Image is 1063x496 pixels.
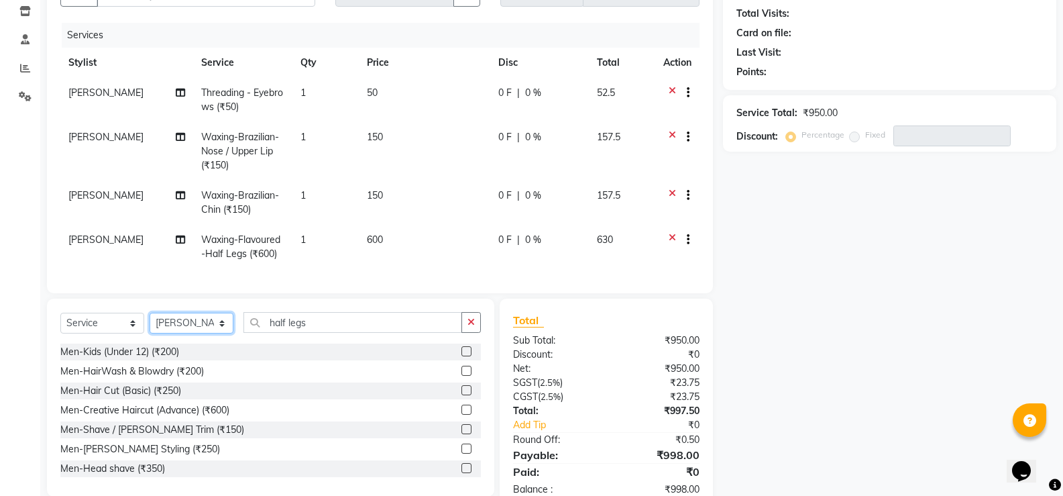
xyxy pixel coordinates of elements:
[865,129,885,141] label: Fixed
[513,313,544,328] span: Total
[606,404,710,418] div: ₹997.50
[62,23,710,48] div: Services
[597,189,620,201] span: 157.5
[525,86,541,100] span: 0 %
[367,189,383,201] span: 150
[597,87,615,99] span: 52.5
[525,130,541,144] span: 0 %
[367,234,383,246] span: 600
[736,130,778,144] div: Discount:
[736,106,797,120] div: Service Total:
[498,189,512,203] span: 0 F
[498,86,512,100] span: 0 F
[503,404,606,418] div: Total:
[60,403,229,417] div: Men-Creative Haircut (Advance) (₹600)
[300,87,306,99] span: 1
[525,233,541,247] span: 0 %
[606,376,710,390] div: ₹23.75
[606,433,710,447] div: ₹0.50
[736,26,791,40] div: Card on file:
[201,131,279,171] span: Waxing-Brazilian-Nose / Upper Lip (₹150)
[300,131,306,143] span: 1
[60,462,165,476] div: Men-Head shave (₹350)
[597,234,613,246] span: 630
[517,189,520,203] span: |
[503,376,606,390] div: ( )
[68,234,144,246] span: [PERSON_NAME]
[503,447,606,463] div: Payable:
[503,418,624,432] a: Add Tip
[736,46,781,60] div: Last Visit:
[60,384,181,398] div: Men-Hair Cut (Basic) (₹250)
[193,48,292,78] th: Service
[513,391,538,403] span: CGST
[60,442,220,456] div: Men-[PERSON_NAME] Styling (₹250)
[517,86,520,100] span: |
[60,345,179,359] div: Men-Kids (Under 12) (₹200)
[503,464,606,480] div: Paid:
[300,234,306,246] span: 1
[68,131,144,143] span: [PERSON_NAME]
[300,189,306,201] span: 1
[367,131,383,143] span: 150
[490,48,590,78] th: Disc
[606,390,710,404] div: ₹23.75
[243,312,462,333] input: Search or Scan
[60,364,204,379] div: Men-HairWash & Blowdry (₹200)
[801,129,844,141] label: Percentage
[68,87,144,99] span: [PERSON_NAME]
[517,233,520,247] span: |
[503,334,606,348] div: Sub Total:
[540,377,560,388] span: 2.5%
[503,348,606,362] div: Discount:
[589,48,655,78] th: Total
[606,362,710,376] div: ₹950.00
[201,87,283,113] span: Threading - Eyebrows (₹50)
[498,233,512,247] span: 0 F
[1007,442,1050,483] iframe: chat widget
[503,362,606,376] div: Net:
[292,48,359,78] th: Qty
[606,348,710,362] div: ₹0
[606,464,710,480] div: ₹0
[736,7,789,21] div: Total Visits:
[498,130,512,144] span: 0 F
[606,334,710,348] div: ₹950.00
[803,106,838,120] div: ₹950.00
[359,48,490,78] th: Price
[541,391,561,402] span: 2.5%
[597,131,620,143] span: 157.5
[736,65,767,79] div: Points:
[60,48,193,78] th: Stylist
[201,189,279,215] span: Waxing-Brazilian-Chin (₹150)
[367,87,378,99] span: 50
[517,130,520,144] span: |
[525,189,541,203] span: 0 %
[606,447,710,463] div: ₹998.00
[68,189,144,201] span: [PERSON_NAME]
[60,423,244,437] div: Men-Shave / [PERSON_NAME] Trim (₹150)
[513,377,537,389] span: SGST
[503,433,606,447] div: Round Off:
[503,390,606,404] div: ( )
[201,234,280,260] span: Waxing-Flavoured-Half Legs (₹600)
[624,418,710,432] div: ₹0
[655,48,700,78] th: Action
